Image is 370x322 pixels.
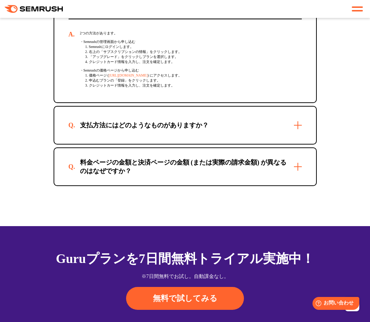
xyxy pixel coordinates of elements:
div: 4. クレジットカード情報を入力し、注文を確定します。 [80,59,302,64]
div: ・Semrushの価格ページから申し込む [80,68,302,73]
div: 支払方法にはどのようなものがありますか？ [69,121,220,130]
div: 1. Semrushにログインします。 [80,44,302,49]
div: 2. 申込むプランの「登録」をクリックします。 [80,78,302,83]
a: [URL][DOMAIN_NAME] [109,73,147,77]
a: 無料で試してみる [126,287,244,310]
div: ・Semrushの管理画面から申し込む [80,39,302,44]
div: 3. クレジットカード情報を入力し、注文を確定します。 [80,83,302,88]
div: ※7日間無料でお試し。自動課金なし。 [54,273,317,280]
div: 3. 「アップグレード」をクリックしプランを選択します。 [80,54,302,59]
div: 2つの方法があります。 [80,31,302,36]
iframe: Help widget launcher [306,294,362,314]
div: Guruプランを7日間 [54,249,317,268]
div: 2. 右上の「サブスクリプションの情報」をクリックします。 [80,49,302,54]
span: 無料で試してみる [153,293,217,304]
div: 料金ページの金額と決済ページの金額 (または実際の請求金額) が異なるのはなぜですか？ [69,158,302,175]
span: 無料トライアル実施中！ [171,252,314,266]
div: 1. 価格ページ ( ) にアクセスします。 [80,73,302,78]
